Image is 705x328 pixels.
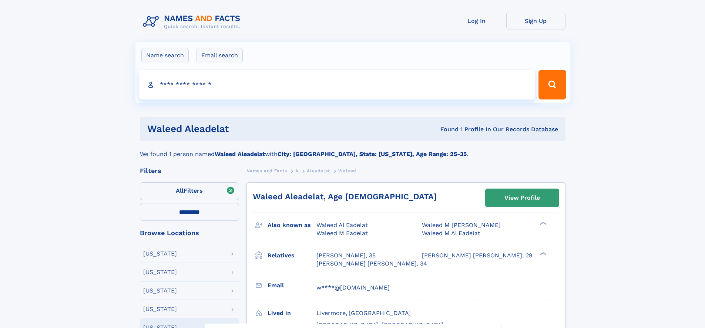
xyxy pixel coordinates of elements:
a: [PERSON_NAME] [PERSON_NAME], 29 [422,251,533,260]
a: Aleadelat [307,166,330,175]
a: Waleed Aleadelat, Age [DEMOGRAPHIC_DATA] [253,192,437,201]
span: Waleed M Eadelat [316,230,368,237]
a: Sign Up [506,12,565,30]
a: Names and Facts [246,166,287,175]
h3: Also known as [268,219,316,231]
a: [PERSON_NAME] [PERSON_NAME], 34 [316,260,427,268]
div: [US_STATE] [143,269,177,275]
a: A [295,166,299,175]
span: All [176,187,184,194]
h3: Email [268,279,316,292]
div: View Profile [504,189,540,206]
div: [US_STATE] [143,288,177,294]
input: search input [139,70,536,99]
b: City: [GEOGRAPHIC_DATA], State: [US_STATE], Age Range: 25-35 [278,151,467,158]
label: Email search [197,48,243,63]
div: ❯ [538,221,547,226]
a: View Profile [486,189,559,207]
h3: Relatives [268,249,316,262]
span: Aleadelat [307,168,330,173]
b: Waleed Aleadelat [215,151,265,158]
span: A [295,168,299,173]
span: Livermore, [GEOGRAPHIC_DATA] [316,310,411,317]
span: Waleed Al Eadelat [316,222,368,229]
img: Logo Names and Facts [140,12,246,32]
a: [PERSON_NAME], 35 [316,251,376,260]
h3: Lived in [268,307,316,319]
div: Browse Locations [140,230,239,236]
span: Waleed [338,168,356,173]
div: Found 1 Profile In Our Records Database [335,125,558,133]
label: Filters [140,182,239,200]
span: Waleed M [PERSON_NAME] [422,222,501,229]
div: We found 1 person named with . [140,141,565,159]
a: Log In [447,12,506,30]
h1: Waleed Aleadelat [147,124,335,133]
div: ❯ [538,251,547,256]
div: Filters [140,168,239,174]
button: Search Button [538,70,566,99]
div: [US_STATE] [143,251,177,257]
div: [US_STATE] [143,306,177,312]
label: Name search [141,48,189,63]
span: Waleed M Al Eadelat [422,230,480,237]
